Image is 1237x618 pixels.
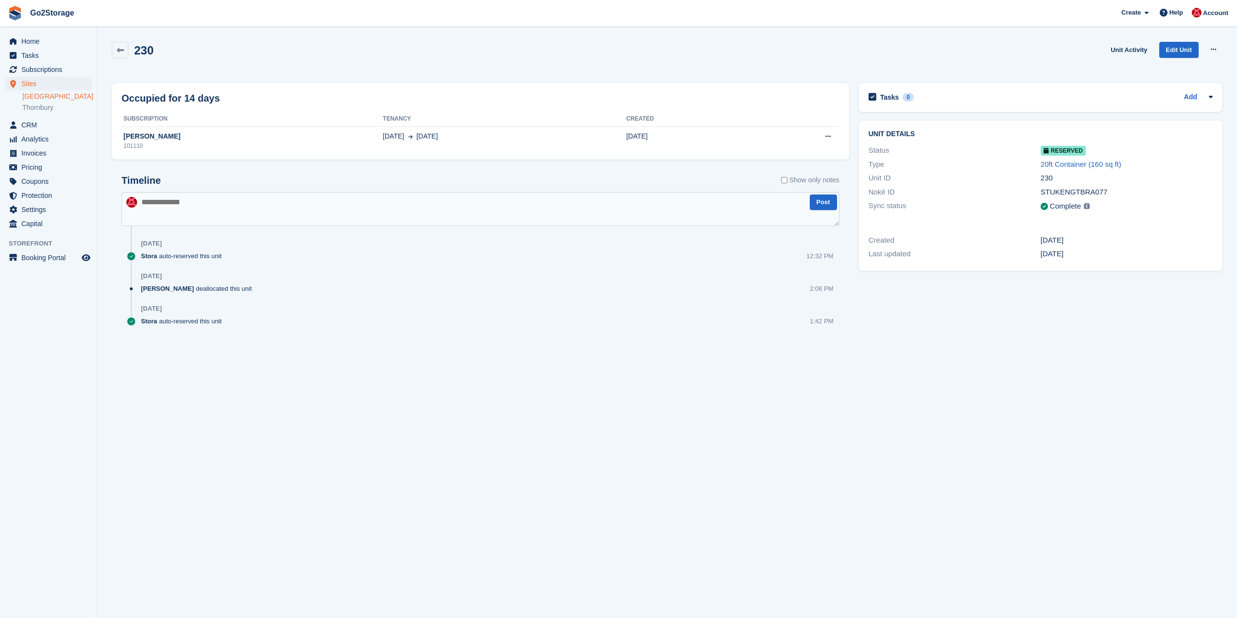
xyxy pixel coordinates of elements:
div: Status [869,145,1041,156]
a: Go2Storage [26,5,78,21]
span: Storefront [9,239,97,248]
a: menu [5,118,92,132]
a: Preview store [80,252,92,264]
span: Coupons [21,175,80,188]
span: Subscriptions [21,63,80,76]
div: Complete [1050,201,1081,212]
span: Sites [21,77,80,90]
a: menu [5,175,92,188]
img: James Pearson [1192,8,1202,18]
a: menu [5,203,92,216]
button: Post [810,194,837,211]
img: James Pearson [126,197,137,208]
th: Tenancy [383,111,627,127]
div: [DATE] [141,305,162,313]
a: menu [5,146,92,160]
div: deallocated this unit [141,284,257,293]
div: auto-reserved this unit [141,317,226,326]
img: icon-info-grey-7440780725fd019a000dd9b08b2336e03edf1995a4989e88bcd33f0948082b44.svg [1084,203,1090,209]
a: menu [5,217,92,230]
span: [PERSON_NAME] [141,284,194,293]
h2: Timeline [122,175,161,186]
span: Pricing [21,160,80,174]
div: Nokē ID [869,187,1041,198]
span: Capital [21,217,80,230]
a: Unit Activity [1107,42,1151,58]
span: Tasks [21,49,80,62]
img: stora-icon-8386f47178a22dfd0bd8f6a31ec36ba5ce8667c1dd55bd0f319d3a0aa187defe.svg [8,6,22,20]
div: 12:32 PM [806,251,834,261]
a: menu [5,35,92,48]
a: Edit Unit [1159,42,1199,58]
a: menu [5,77,92,90]
a: menu [5,49,92,62]
div: [PERSON_NAME] [122,131,383,141]
div: 0 [903,93,914,102]
span: Invoices [21,146,80,160]
a: menu [5,132,92,146]
div: 101110 [122,141,383,150]
h2: 230 [134,44,154,57]
span: Stora [141,317,157,326]
td: [DATE] [626,126,749,156]
span: Create [1121,8,1141,18]
div: auto-reserved this unit [141,251,226,261]
a: Thornbury [22,103,92,112]
span: Protection [21,189,80,202]
span: [DATE] [383,131,404,141]
div: [DATE] [1041,235,1213,246]
div: 2:06 PM [810,284,833,293]
div: STUKENGTBRA077 [1041,187,1213,198]
span: Reserved [1041,146,1086,156]
a: Add [1184,92,1197,103]
th: Subscription [122,111,383,127]
div: Created [869,235,1041,246]
div: [DATE] [1041,248,1213,260]
div: [DATE] [141,272,162,280]
span: CRM [21,118,80,132]
a: menu [5,251,92,265]
div: Sync status [869,200,1041,212]
div: Unit ID [869,173,1041,184]
div: Type [869,159,1041,170]
span: [DATE] [417,131,438,141]
h2: Occupied for 14 days [122,91,220,106]
div: [DATE] [141,240,162,247]
span: Home [21,35,80,48]
div: 230 [1041,173,1213,184]
span: Stora [141,251,157,261]
span: Account [1203,8,1228,18]
a: [GEOGRAPHIC_DATA] [22,92,92,101]
span: Booking Portal [21,251,80,265]
span: Settings [21,203,80,216]
input: Show only notes [781,175,787,185]
a: 20ft Container (160 sq ft) [1041,160,1121,168]
div: Last updated [869,248,1041,260]
div: 1:42 PM [810,317,833,326]
h2: Unit details [869,130,1213,138]
span: Analytics [21,132,80,146]
label: Show only notes [781,175,839,185]
a: menu [5,63,92,76]
h2: Tasks [880,93,899,102]
span: Help [1169,8,1183,18]
a: menu [5,160,92,174]
th: Created [626,111,749,127]
a: menu [5,189,92,202]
